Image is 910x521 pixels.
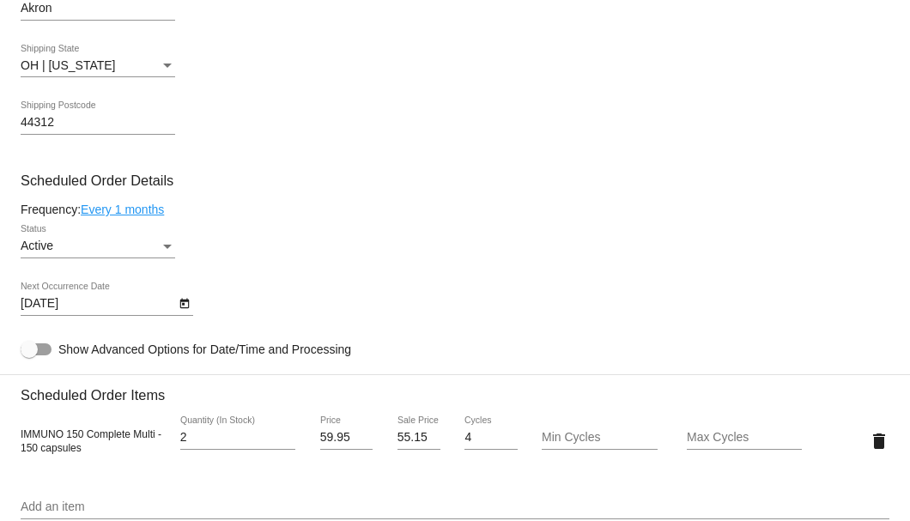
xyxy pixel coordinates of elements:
input: Next Occurrence Date [21,297,175,311]
span: Show Advanced Options for Date/Time and Processing [58,341,351,358]
span: IMMUNO 150 Complete Multi - 150 capsules [21,428,161,454]
input: Shipping Postcode [21,116,175,130]
a: Every 1 months [81,203,164,216]
input: Shipping City [21,2,175,15]
span: OH | [US_STATE] [21,58,115,72]
input: Min Cycles [542,431,657,445]
input: Add an item [21,500,889,514]
mat-icon: delete [869,431,889,451]
input: Max Cycles [687,431,802,445]
input: Price [320,431,373,445]
h3: Scheduled Order Items [21,374,889,403]
h3: Scheduled Order Details [21,173,889,189]
mat-select: Status [21,239,175,253]
span: Active [21,239,53,252]
div: Frequency: [21,203,889,216]
input: Cycles [464,431,517,445]
input: Sale Price [397,431,440,445]
mat-select: Shipping State [21,59,175,73]
input: Quantity (In Stock) [180,431,295,445]
button: Open calendar [175,294,193,312]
